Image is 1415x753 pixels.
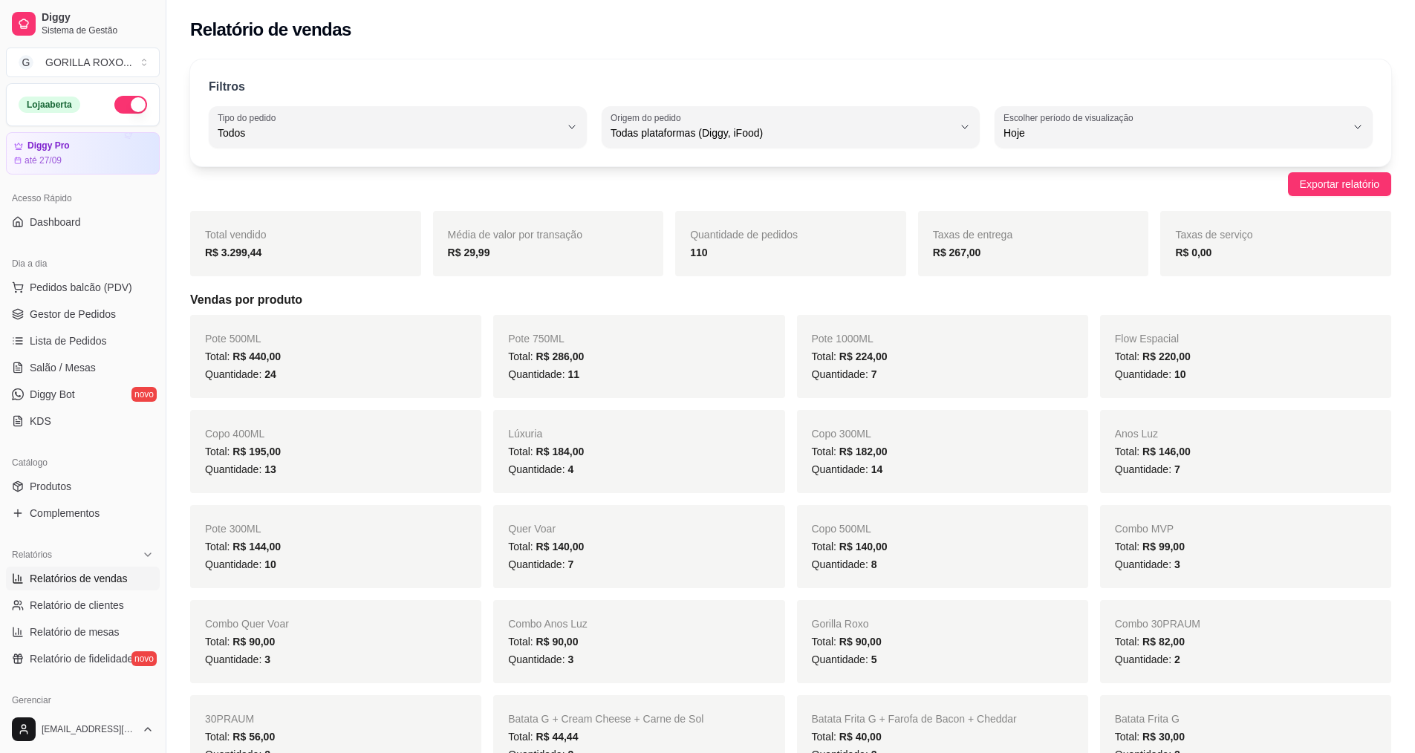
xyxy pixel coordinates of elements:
span: Complementos [30,506,100,521]
span: Quantidade: [205,653,270,665]
span: 13 [264,463,276,475]
span: Taxas de serviço [1175,229,1252,241]
span: 4 [567,463,573,475]
span: 14 [871,463,883,475]
label: Escolher período de visualização [1003,111,1138,124]
button: Alterar Status [114,96,147,114]
strong: R$ 267,00 [933,247,981,258]
span: Total: [1115,446,1191,457]
span: Pote 500ML [205,333,261,345]
span: Total: [508,351,584,362]
span: Total: [508,541,584,552]
span: 3 [567,653,573,665]
div: Gerenciar [6,688,160,712]
span: Sistema de Gestão [42,25,154,36]
span: R$ 90,00 [536,636,579,648]
span: R$ 140,00 [536,541,585,552]
span: Dashboard [30,215,81,229]
span: Combo Quer Voar [205,618,289,630]
a: DiggySistema de Gestão [6,6,160,42]
span: Total: [205,731,275,743]
button: Tipo do pedidoTodos [209,106,587,148]
p: Filtros [209,78,245,96]
a: KDS [6,409,160,433]
span: Total: [205,541,281,552]
a: Complementos [6,501,160,525]
span: Total: [1115,636,1185,648]
span: 11 [567,368,579,380]
span: Gestor de Pedidos [30,307,116,322]
span: Quantidade: [1115,463,1180,475]
span: KDS [30,414,51,428]
span: R$ 82,00 [1142,636,1185,648]
strong: R$ 29,99 [448,247,490,258]
span: Pedidos balcão (PDV) [30,280,132,295]
span: 24 [264,368,276,380]
span: Quantidade: [508,653,573,665]
span: Exportar relatório [1300,176,1379,192]
span: 7 [567,558,573,570]
span: Total: [812,636,882,648]
span: Batata G + Cream Cheese + Carne de Sol [508,713,703,725]
h2: Relatório de vendas [190,18,351,42]
span: R$ 224,00 [839,351,888,362]
span: Total: [205,446,281,457]
span: 5 [871,653,877,665]
span: Quantidade: [812,653,877,665]
button: Pedidos balcão (PDV) [6,276,160,299]
span: Taxas de entrega [933,229,1012,241]
span: Quantidade: [812,558,877,570]
span: R$ 90,00 [232,636,275,648]
span: R$ 144,00 [232,541,281,552]
span: Total vendido [205,229,267,241]
span: R$ 440,00 [232,351,281,362]
div: GORILLA ROXO ... [45,55,132,70]
span: Relatório de mesas [30,625,120,639]
button: Select a team [6,48,160,77]
span: Flow Espacial [1115,333,1179,345]
span: 3 [1174,558,1180,570]
span: R$ 184,00 [536,446,585,457]
a: Produtos [6,475,160,498]
span: 10 [1174,368,1186,380]
span: Total: [205,351,281,362]
a: Diggy Botnovo [6,382,160,406]
span: R$ 40,00 [839,731,882,743]
span: Salão / Mesas [30,360,96,375]
label: Tipo do pedido [218,111,281,124]
article: Diggy Pro [27,140,70,151]
span: 10 [264,558,276,570]
span: 3 [264,653,270,665]
span: Quantidade: [1115,653,1180,665]
article: até 27/09 [25,154,62,166]
span: Todas plataformas (Diggy, iFood) [611,125,953,140]
span: Batata Frita G [1115,713,1180,725]
span: 30PRAUM [205,713,254,725]
div: Catálogo [6,451,160,475]
span: Quer Voar [508,523,556,535]
span: Quantidade: [205,368,276,380]
span: R$ 99,00 [1142,541,1185,552]
span: Produtos [30,479,71,494]
button: Origem do pedidoTodas plataformas (Diggy, iFood) [602,106,980,148]
span: Copo 500ML [812,523,871,535]
span: R$ 140,00 [839,541,888,552]
span: R$ 146,00 [1142,446,1191,457]
span: R$ 195,00 [232,446,281,457]
span: Quantidade de pedidos [690,229,798,241]
span: Copo 400ML [205,428,264,440]
a: Relatório de fidelidadenovo [6,647,160,671]
span: Quantidade: [1115,558,1180,570]
span: Quantidade: [1115,368,1186,380]
span: R$ 44,44 [536,731,579,743]
span: Relatórios de vendas [30,571,128,586]
span: Anos Luz [1115,428,1158,440]
span: R$ 90,00 [839,636,882,648]
span: Combo 30PRAUM [1115,618,1200,630]
a: Diggy Proaté 27/09 [6,132,160,175]
span: R$ 30,00 [1142,731,1185,743]
a: Relatório de mesas [6,620,160,644]
span: Hoje [1003,125,1346,140]
strong: R$ 0,00 [1175,247,1211,258]
span: 7 [1174,463,1180,475]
